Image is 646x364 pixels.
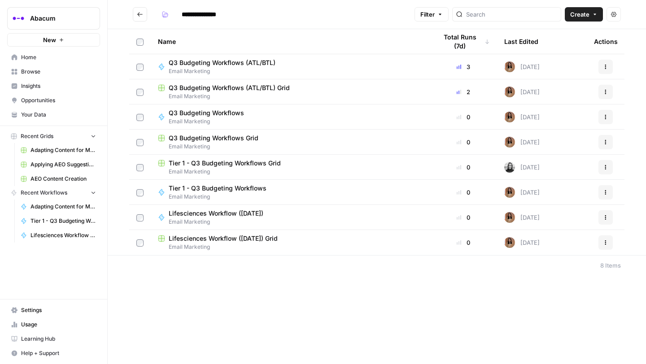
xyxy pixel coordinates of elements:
a: Q3 Budgeting WorkflowsEmail Marketing [158,108,423,126]
img: jqqluxs4pyouhdpojww11bswqfcs [504,212,515,223]
a: Tier 1 - Q3 Budgeting WorkflowsEmail Marketing [158,184,423,201]
img: jqqluxs4pyouhdpojww11bswqfcs [504,187,515,198]
div: [DATE] [504,61,540,72]
div: [DATE] [504,162,540,173]
span: Email Marketing [158,143,423,151]
a: Insights [7,79,100,93]
span: Email Marketing [169,67,283,75]
div: 0 [437,163,490,172]
button: Workspace: Abacum [7,7,100,30]
a: Opportunities [7,93,100,108]
a: Tier 1 - Q3 Budgeting Workflows [17,214,100,228]
span: Settings [21,306,96,314]
div: [DATE] [504,237,540,248]
img: jqqluxs4pyouhdpojww11bswqfcs [504,237,515,248]
a: Home [7,50,100,65]
div: [DATE] [504,137,540,147]
span: Adapting Content for Microdemos Pages [31,203,96,211]
div: Last Edited [504,29,538,54]
span: Lifesciences Workflow ([DATE]) [31,231,96,239]
img: jqqluxs4pyouhdpojww11bswqfcs [504,61,515,72]
span: Tier 1 - Q3 Budgeting Workflows Grid [169,159,281,168]
span: Lifesciences Workflow ([DATE]) [169,209,263,218]
span: Adapting Content for Microdemos Pages Grid [31,146,96,154]
a: Lifesciences Workflow ([DATE]) GridEmail Marketing [158,234,423,251]
span: Create [570,10,589,19]
span: Opportunities [21,96,96,104]
a: Q3 Budgeting Workflows (ATL/BTL) GridEmail Marketing [158,83,423,100]
span: Your Data [21,111,96,119]
a: Lifesciences Workflow ([DATE]) [17,228,100,243]
div: [DATE] [504,187,540,198]
a: Tier 1 - Q3 Budgeting Workflows GridEmail Marketing [158,159,423,176]
button: New [7,33,100,47]
span: Q3 Budgeting Workflows (ATL/BTL) Grid [169,83,290,92]
a: Adapting Content for Microdemos Pages [17,199,100,214]
span: Usage [21,321,96,329]
a: Your Data [7,108,100,122]
span: Email Marketing [158,243,423,251]
button: Go back [133,7,147,22]
span: Lifesciences Workflow ([DATE]) Grid [169,234,278,243]
a: Adapting Content for Microdemos Pages Grid [17,143,100,157]
div: 0 [437,188,490,197]
span: New [43,35,56,44]
button: Recent Workflows [7,186,100,199]
a: Settings [7,303,100,317]
button: Recent Grids [7,130,100,143]
div: Actions [594,29,618,54]
div: [DATE] [504,112,540,122]
span: Email Marketing [158,168,423,176]
span: Abacum [30,14,84,23]
span: Tier 1 - Q3 Budgeting Workflows [31,217,96,225]
span: Email Marketing [169,218,271,226]
span: Email Marketing [169,193,274,201]
div: 3 [437,62,490,71]
img: jqqluxs4pyouhdpojww11bswqfcs [504,112,515,122]
img: Abacum Logo [10,10,26,26]
div: 0 [437,113,490,121]
div: Name [158,29,423,54]
span: Q3 Budgeting Workflows [169,108,244,117]
span: Applying AEO Suggestions [31,160,96,169]
span: Q3 Budgeting Workflows (ATL/BTL) [169,58,275,67]
span: Help + Support [21,349,96,357]
span: AEO Content Creation [31,175,96,183]
a: Learning Hub [7,332,100,346]
a: Q3 Budgeting Workflows GridEmail Marketing [158,134,423,151]
div: 2 [437,87,490,96]
div: 0 [437,138,490,147]
span: Tier 1 - Q3 Budgeting Workflows [169,184,266,193]
a: Applying AEO Suggestions [17,157,100,172]
span: Learning Hub [21,335,96,343]
span: Email Marketing [169,117,251,126]
div: 8 Items [600,261,621,270]
span: Insights [21,82,96,90]
span: Recent Workflows [21,189,67,197]
button: Help + Support [7,346,100,360]
span: Email Marketing [158,92,423,100]
div: 0 [437,238,490,247]
span: Filter [420,10,435,19]
a: Lifesciences Workflow ([DATE])Email Marketing [158,209,423,226]
span: Recent Grids [21,132,53,140]
img: jqqluxs4pyouhdpojww11bswqfcs [504,137,515,147]
span: Browse [21,68,96,76]
div: [DATE] [504,87,540,97]
input: Search [466,10,557,19]
a: AEO Content Creation [17,172,100,186]
div: Total Runs (7d) [437,29,490,54]
div: 0 [437,213,490,222]
div: [DATE] [504,212,540,223]
button: Create [565,7,603,22]
a: Usage [7,317,100,332]
a: Q3 Budgeting Workflows (ATL/BTL)Email Marketing [158,58,423,75]
img: jqqluxs4pyouhdpojww11bswqfcs [504,87,515,97]
span: Home [21,53,96,61]
button: Filter [415,7,449,22]
a: Browse [7,65,100,79]
img: qk1mk5eqyaozyx7vjercduf8jcjw [504,162,515,173]
span: Q3 Budgeting Workflows Grid [169,134,258,143]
